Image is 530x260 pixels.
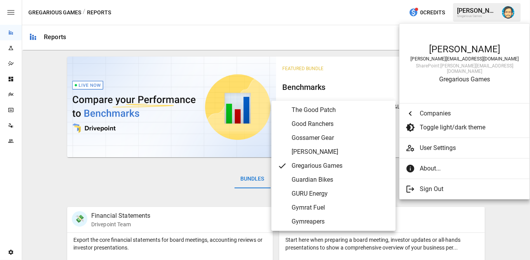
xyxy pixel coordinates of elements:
span: Gregarious Games [292,161,389,170]
span: GURU Energy [292,189,389,198]
span: Good Ranchers [292,119,389,129]
span: Companies [420,109,518,118]
span: Gymrat Fuel [292,203,389,212]
div: [PERSON_NAME] [407,44,522,55]
div: [PERSON_NAME][EMAIL_ADDRESS][DOMAIN_NAME] [407,56,522,62]
span: About... [420,164,518,173]
span: User Settings [420,143,523,153]
span: Gossamer Gear [292,133,389,143]
span: Gymreapers [292,217,389,226]
span: Guardian Bikes [292,175,389,184]
span: [PERSON_NAME] [292,147,389,157]
span: Sign Out [420,184,518,194]
div: SharePoint: [PERSON_NAME][EMAIL_ADDRESS][DOMAIN_NAME] [407,63,522,74]
span: The Good Patch [292,105,389,115]
span: Toggle light/dark theme [420,123,518,132]
div: Gregarious Games [407,76,522,83]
